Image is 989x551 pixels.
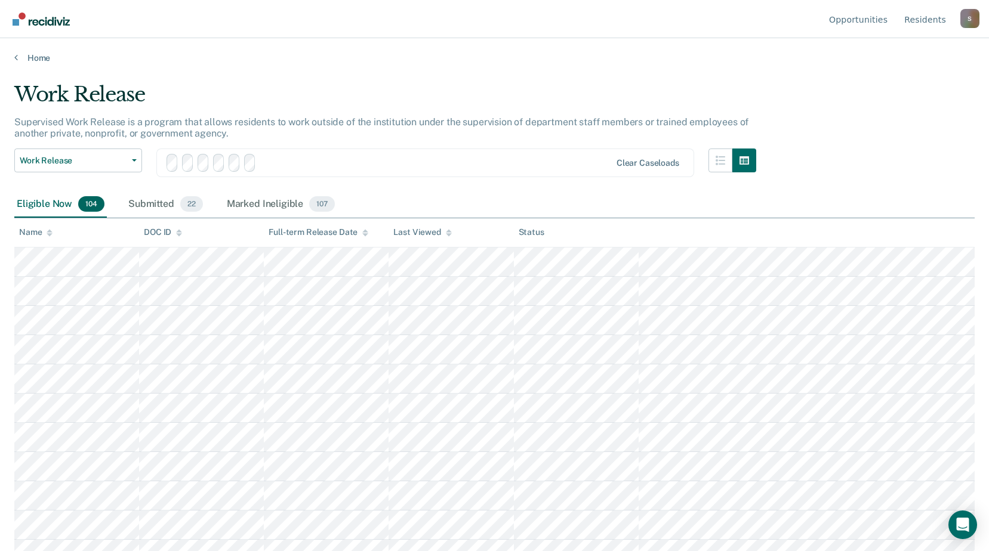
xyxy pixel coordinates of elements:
div: Open Intercom Messenger [948,510,977,539]
span: Work Release [20,156,127,166]
div: Marked Ineligible107 [224,191,337,218]
div: Full-term Release Date [269,227,368,237]
button: Work Release [14,148,142,172]
div: Last Viewed [393,227,451,237]
span: 22 [180,196,203,212]
p: Supervised Work Release is a program that allows residents to work outside of the institution und... [14,116,748,139]
button: Profile dropdown button [960,9,979,28]
span: 104 [78,196,104,212]
div: Eligible Now104 [14,191,107,218]
span: 107 [309,196,335,212]
div: DOC ID [144,227,182,237]
div: Name [19,227,53,237]
div: Submitted22 [126,191,205,218]
div: Work Release [14,82,756,116]
a: Home [14,52,975,63]
div: Clear caseloads [617,158,679,168]
img: Recidiviz [13,13,70,26]
div: S [960,9,979,28]
div: Status [519,227,544,237]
